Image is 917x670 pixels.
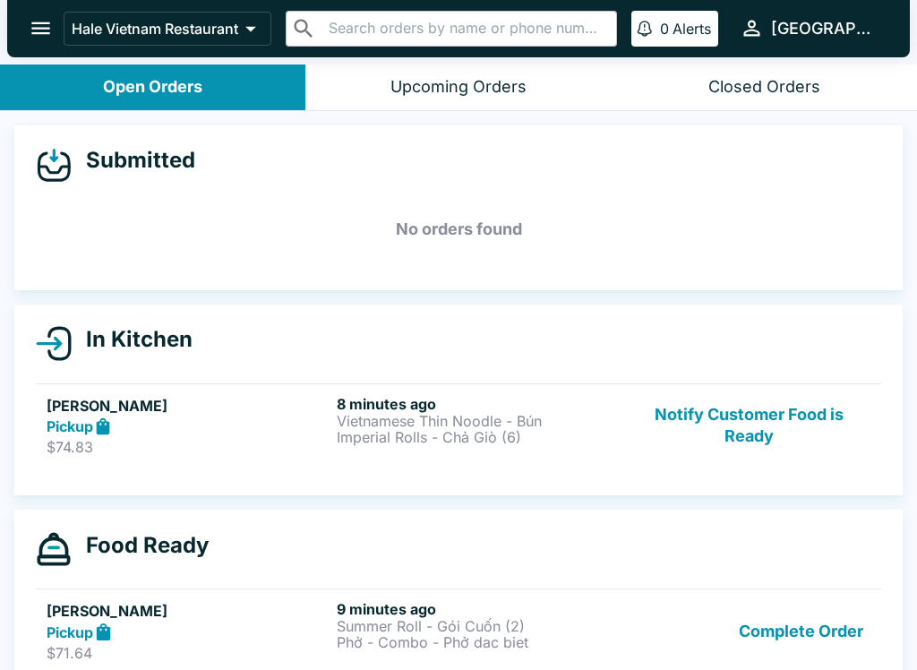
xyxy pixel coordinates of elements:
[36,197,881,262] h5: No orders found
[673,20,711,38] p: Alerts
[337,395,620,413] h6: 8 minutes ago
[708,77,820,98] div: Closed Orders
[47,395,330,417] h5: [PERSON_NAME]
[771,18,881,39] div: [GEOGRAPHIC_DATA]
[103,77,202,98] div: Open Orders
[660,20,669,38] p: 0
[47,644,330,662] p: $71.64
[47,600,330,622] h5: [PERSON_NAME]
[323,16,609,41] input: Search orders by name or phone number
[390,77,527,98] div: Upcoming Orders
[18,5,64,51] button: open drawer
[36,383,881,468] a: [PERSON_NAME]Pickup$74.838 minutes agoVietnamese Thin Noodle - BúnImperial Rolls - Chả Giò (6)Not...
[337,618,620,634] p: Summer Roll - Gói Cuốn (2)
[64,12,271,46] button: Hale Vietnam Restaurant
[337,634,620,650] p: Phở - Combo - Phở dac biet
[72,20,238,38] p: Hale Vietnam Restaurant
[337,429,620,445] p: Imperial Rolls - Chả Giò (6)
[732,600,870,662] button: Complete Order
[47,438,330,456] p: $74.83
[72,147,195,174] h4: Submitted
[337,600,620,618] h6: 9 minutes ago
[47,623,93,641] strong: Pickup
[628,395,870,457] button: Notify Customer Food is Ready
[72,532,209,559] h4: Food Ready
[733,9,888,47] button: [GEOGRAPHIC_DATA]
[337,413,620,429] p: Vietnamese Thin Noodle - Bún
[47,417,93,435] strong: Pickup
[72,326,193,353] h4: In Kitchen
